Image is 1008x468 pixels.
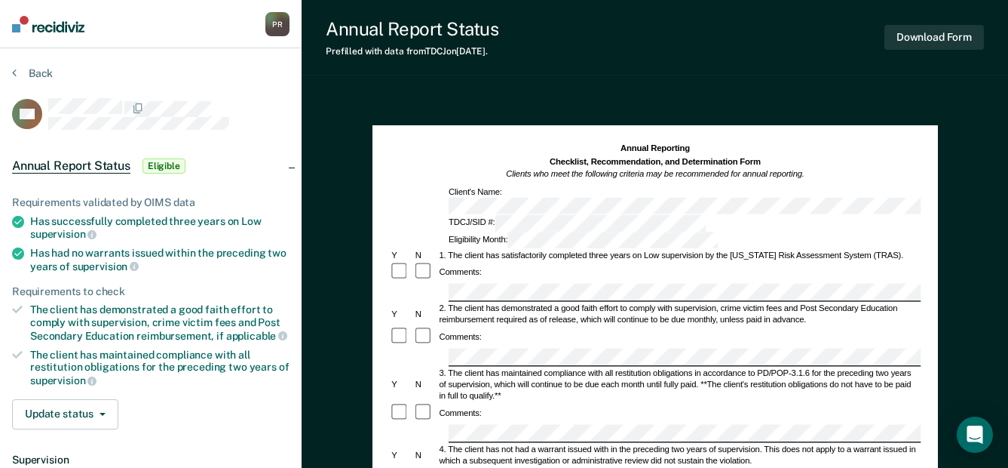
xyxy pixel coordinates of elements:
[550,156,761,166] strong: Checklist, Recommendation, and Determination Form
[413,379,437,390] div: N
[265,12,290,36] div: P R
[506,169,804,179] em: Clients who meet the following criteria may be recommended for annual reporting.
[12,16,84,32] img: Recidiviz
[413,449,437,460] div: N
[265,12,290,36] button: PR
[413,250,437,261] div: N
[30,247,290,272] div: Has had no warrants issued within the preceding two years of
[326,18,498,40] div: Annual Report Status
[437,303,921,325] div: 2. The client has demonstrated a good faith effort to comply with supervision, crime victim fees ...
[437,266,483,278] div: Comments:
[30,349,290,387] div: The client has maintained compliance with all restitution obligations for the preceding two years of
[12,159,130,174] span: Annual Report Status
[437,443,921,466] div: 4. The client has not had a warrant issued with in the preceding two years of supervision. This d...
[437,331,483,343] div: Comments:
[326,46,498,57] div: Prefilled with data from TDCJ on [DATE] .
[884,25,984,50] button: Download Form
[446,215,707,232] div: TDCJ/SID #:
[30,215,290,241] div: Has successfully completed three years on Low
[446,232,719,248] div: Eligibility Month:
[446,186,945,214] div: Client's Name:
[437,250,921,261] div: 1. The client has satisfactorily completed three years on Low supervision by the [US_STATE] Risk ...
[12,66,53,80] button: Back
[437,408,483,419] div: Comments:
[437,368,921,402] div: 3. The client has maintained compliance with all restitution obligations in accordance to PD/POP-...
[142,159,185,174] span: Eligible
[12,196,290,209] div: Requirements validated by OIMS data
[12,454,290,466] dt: Supervision
[12,399,118,430] button: Update status
[30,228,97,240] span: supervision
[30,374,97,386] span: supervision
[620,143,690,153] strong: Annual Reporting
[12,285,290,298] div: Requirements to check
[30,303,290,342] div: The client has demonstrated a good faith effort to comply with supervision, crime victim fees and...
[389,309,413,320] div: Y
[72,260,139,272] span: supervision
[957,417,993,453] div: Open Intercom Messenger
[389,379,413,390] div: Y
[389,250,413,261] div: Y
[413,309,437,320] div: N
[226,330,287,342] span: applicable
[389,449,413,460] div: Y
